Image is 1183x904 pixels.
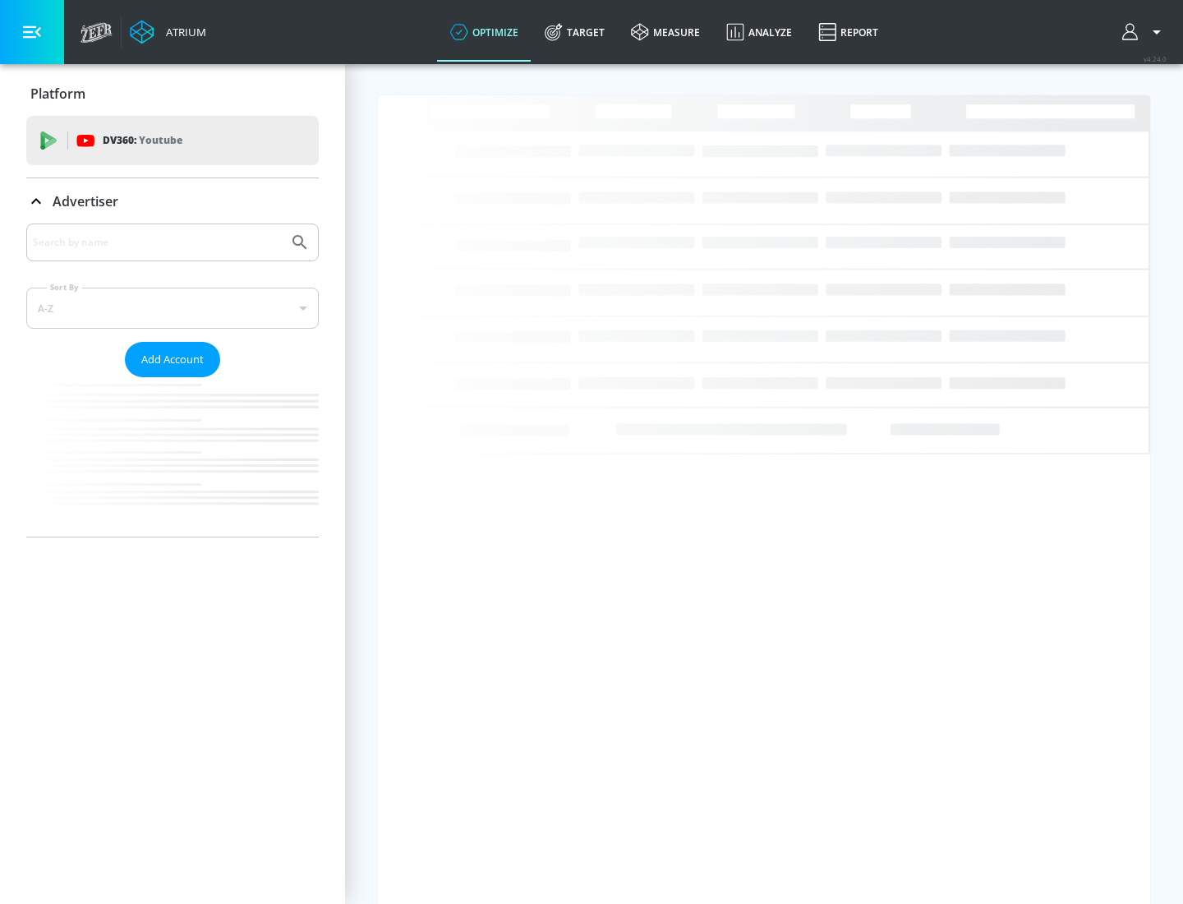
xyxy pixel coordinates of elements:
button: Add Account [125,342,220,377]
input: Search by name [33,232,282,253]
a: Atrium [130,20,206,44]
div: DV360: Youtube [26,116,319,165]
p: DV360: [103,131,182,150]
a: Analyze [713,2,805,62]
span: v 4.24.0 [1144,54,1167,63]
div: A-Z [26,288,319,329]
div: Atrium [159,25,206,39]
a: Report [805,2,891,62]
span: Add Account [141,350,204,369]
a: Target [532,2,618,62]
p: Platform [30,85,85,103]
p: Youtube [139,131,182,149]
nav: list of Advertiser [26,377,319,537]
div: Advertiser [26,178,319,224]
a: optimize [437,2,532,62]
p: Advertiser [53,192,118,210]
div: Platform [26,71,319,117]
div: Advertiser [26,224,319,537]
a: measure [618,2,713,62]
label: Sort By [47,282,82,293]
